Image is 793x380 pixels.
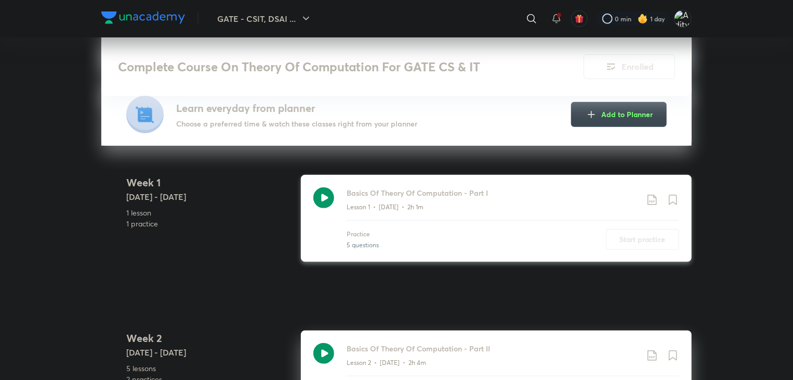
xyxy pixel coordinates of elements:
[347,187,638,198] h3: Basics Of Theory Of Computation - Part I
[301,175,692,274] a: Basics Of Theory Of Computation - Part ILesson 1 • [DATE] • 2h 1mPractice5 questionsStart practice
[176,118,417,129] p: Choose a preferred time & watch these classes right from your planner
[347,240,379,250] div: 5 questions
[575,14,584,23] img: avatar
[126,346,293,359] h5: [DATE] - [DATE]
[176,100,417,116] h4: Learn everyday from planner
[347,202,424,212] p: Lesson 1 • [DATE] • 2h 1m
[638,14,648,24] img: streak
[211,8,319,29] button: GATE - CSIT, DSAI ...
[126,207,293,218] p: 1 lesson
[126,363,293,374] p: 5 lessons
[571,102,667,127] button: Add to Planner
[606,229,679,250] button: Start practice
[584,54,675,79] button: Enrolled
[571,10,588,27] button: avatar
[101,11,185,27] a: Company Logo
[126,175,293,191] h4: Week 1
[126,331,293,346] h4: Week 2
[126,218,293,229] p: 1 practice
[347,358,426,368] p: Lesson 2 • [DATE] • 2h 4m
[347,229,379,238] p: Practice
[101,11,185,24] img: Company Logo
[126,191,293,203] h5: [DATE] - [DATE]
[118,59,525,74] h3: Complete Course On Theory Of Computation For GATE CS & IT
[347,343,638,354] h3: Basics Of Theory Of Computation - Part II
[674,10,692,28] img: Aditya A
